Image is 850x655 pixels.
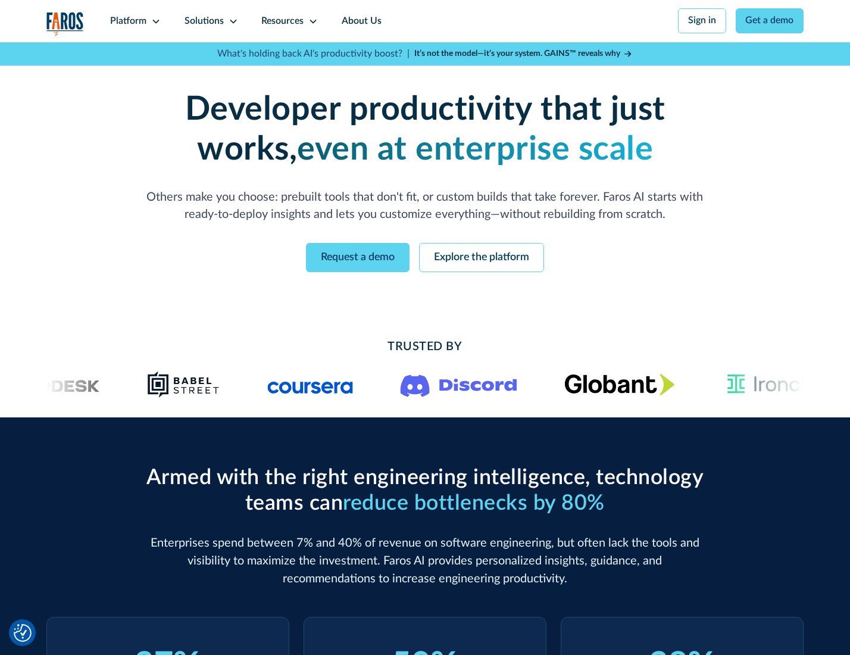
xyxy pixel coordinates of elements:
a: Request a demo [306,243,410,272]
button: Cookie Settings [14,624,32,642]
img: Logo of the communication platform Discord. [400,372,517,397]
p: Others make you choose: prebuilt tools that don't fit, or custom builds that take forever. Faros ... [141,189,709,224]
a: Explore the platform [419,243,544,272]
img: Babel Street logo png [147,370,220,399]
a: It’s not the model—it’s your system. GAINS™ reveals why [414,48,633,60]
img: Logo of the analytics and reporting company Faros. [46,12,85,36]
h2: Armed with the right engineering intelligence, technology teams can [141,465,709,516]
span: reduce bottlenecks by 80% [343,492,605,514]
strong: even at enterprise scale [297,133,653,166]
img: Revisit consent button [14,624,32,642]
a: home [46,12,85,36]
div: Solutions [185,14,224,29]
div: Platform [110,14,146,29]
p: Enterprises spend between 7% and 40% of revenue on software engineering, but often lack the tools... [141,535,709,588]
img: Logo of the online learning platform Coursera. [267,375,353,394]
a: Get a demo [736,8,804,33]
div: Resources [261,14,304,29]
h2: Trusted By [141,338,709,356]
strong: It’s not the model—it’s your system. GAINS™ reveals why [414,49,620,58]
a: Sign in [678,8,726,33]
strong: Developer productivity that just works, [185,93,665,166]
img: Globant's logo [564,373,674,395]
p: What's holding back AI's productivity boost? | [217,47,410,61]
